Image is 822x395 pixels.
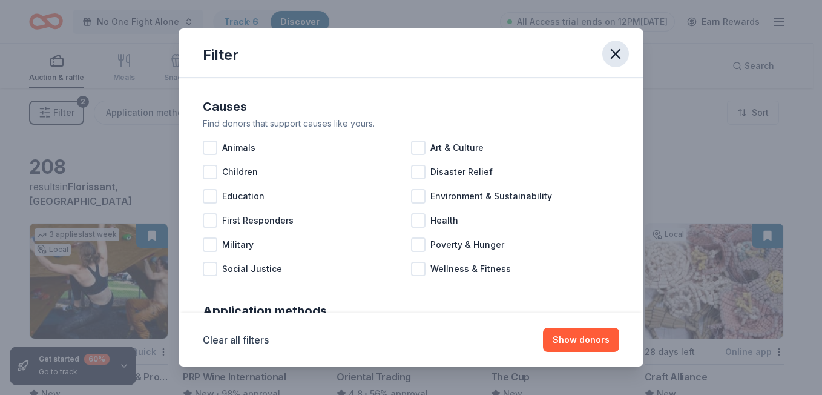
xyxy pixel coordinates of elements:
button: Show donors [543,328,619,352]
span: Social Justice [222,262,282,276]
div: Find donors that support causes like yours. [203,116,619,131]
span: Art & Culture [430,141,484,155]
span: Wellness & Fitness [430,262,511,276]
span: Animals [222,141,255,155]
span: Military [222,237,254,252]
span: Education [222,189,265,204]
div: Application methods [203,301,619,320]
button: Clear all filters [203,333,269,347]
span: Health [430,213,458,228]
div: Filter [203,45,238,65]
span: Disaster Relief [430,165,493,179]
span: Poverty & Hunger [430,237,504,252]
span: Children [222,165,258,179]
div: Causes [203,97,619,116]
span: First Responders [222,213,294,228]
span: Environment & Sustainability [430,189,552,204]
